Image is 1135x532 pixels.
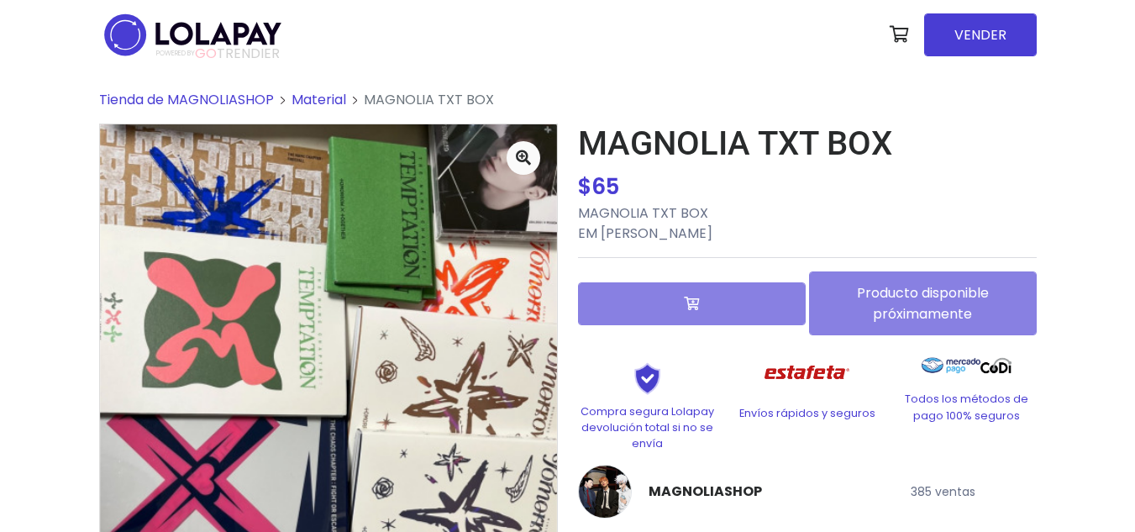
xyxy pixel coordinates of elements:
[911,483,975,500] small: 385 ventas
[649,482,762,502] a: MAGNOLIASHOP
[99,90,274,109] a: Tienda de MAGNOLIASHOP
[156,49,195,58] span: POWERED BY
[195,44,217,63] span: GO
[99,8,286,61] img: logo
[606,362,690,394] img: Shield
[591,171,619,202] span: 65
[897,391,1037,423] p: Todos los métodos de pago 100% seguros
[364,90,494,109] span: MAGNOLIA TXT BOX
[751,349,863,397] img: Estafeta Logo
[578,403,717,452] p: Compra segura Lolapay devolución total si no se envía
[578,124,1037,164] h1: MAGNOLIA TXT BOX
[578,465,632,519] img: MAGNOLIASHOP
[980,349,1012,382] img: Codi Logo
[578,171,1037,203] div: $
[156,46,280,61] span: TRENDIER
[922,349,981,382] img: Mercado Pago Logo
[292,90,346,109] a: Material
[738,405,877,421] p: Envíos rápidos y seguros
[924,13,1037,56] a: VENDER
[578,203,1037,244] p: MAGNOLIA TXT BOX EM [PERSON_NAME]
[99,90,1037,124] nav: breadcrumb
